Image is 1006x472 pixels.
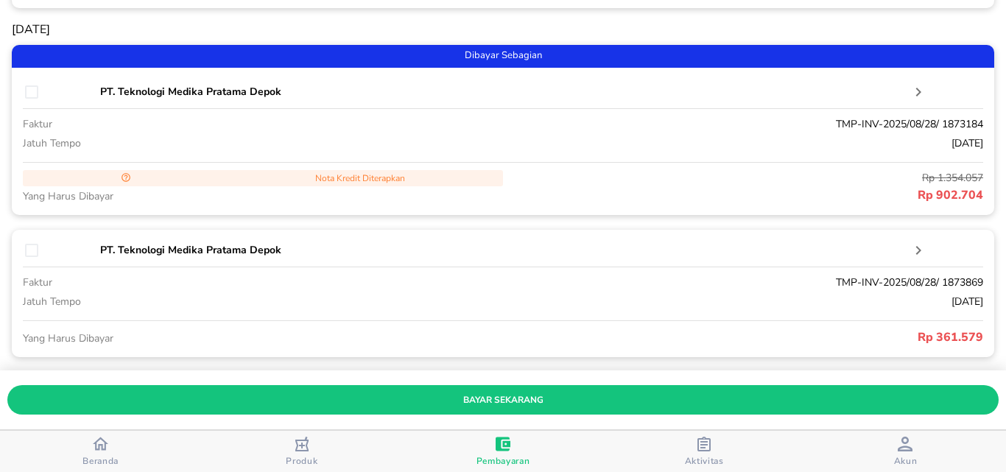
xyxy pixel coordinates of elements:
p: Rp 902.704 [503,186,983,204]
span: Dibayar Sebagian [12,48,994,64]
span: Aktivitas [685,455,724,467]
p: Yang Harus Dibayar [23,189,503,204]
p: jatuh tempo [23,135,423,151]
p: Rp 1.354.057 [503,170,983,186]
p: jatuh tempo [23,294,423,309]
span: Pembayaran [476,455,530,467]
button: Pembayaran [402,431,603,472]
p: PT. Teknologi Medika Pratama Depok [100,84,909,99]
span: bayar sekarang [19,392,987,408]
p: Yang Harus Dibayar [23,331,503,346]
span: Akun [894,455,918,467]
p: TMP-INV-2025/08/28/ 1873869 [423,275,983,290]
p: faktur [23,275,423,290]
button: Aktivitas [604,431,805,472]
p: faktur [23,116,423,132]
p: [DATE] [423,294,983,309]
button: Akun [805,431,1006,472]
p: PT. Teknologi Medika Pratama Depok [100,242,909,258]
p: Rp 361.579 [503,328,983,346]
button: bayar sekarang [7,385,999,415]
p: TMP-INV-2025/08/28/ 1873184 [423,116,983,132]
button: Produk [201,431,402,472]
p: [DATE] [423,135,983,151]
p: [DATE] [12,23,994,37]
span: Produk [286,455,317,467]
div: Nota Kredit Diterapkan [23,170,503,186]
span: Beranda [82,455,119,467]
